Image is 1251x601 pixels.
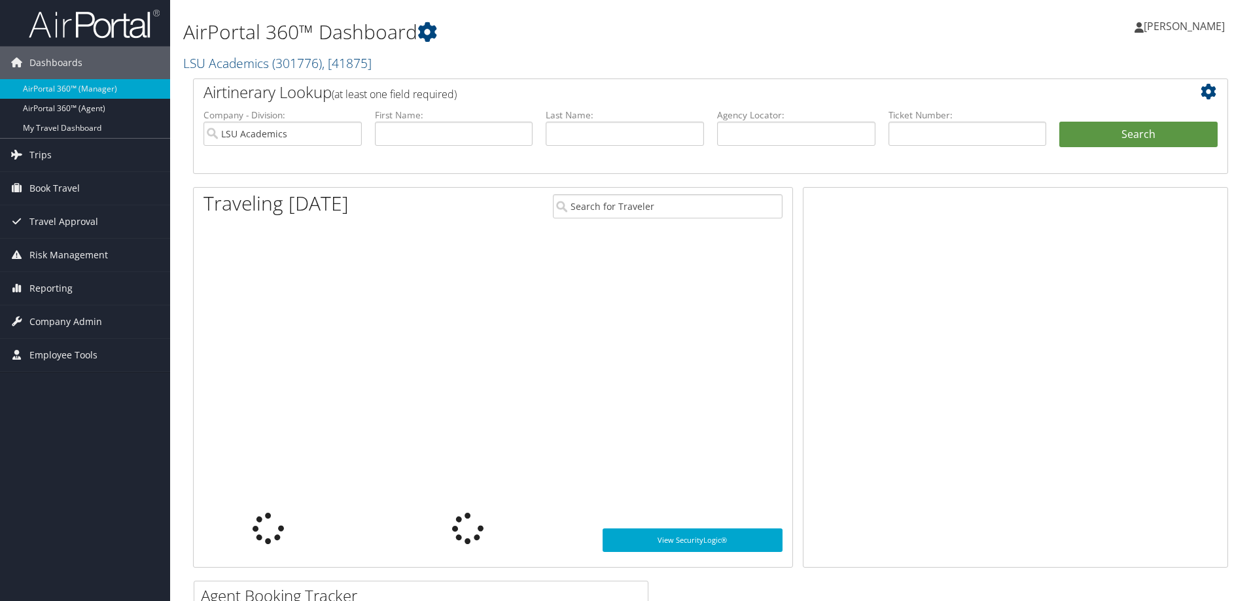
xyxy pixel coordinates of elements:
[29,339,97,371] span: Employee Tools
[1059,122,1218,148] button: Search
[29,205,98,238] span: Travel Approval
[553,194,783,218] input: Search for Traveler
[29,272,73,305] span: Reporting
[183,18,887,46] h1: AirPortal 360™ Dashboard
[332,87,457,101] span: (at least one field required)
[29,172,80,205] span: Book Travel
[322,54,372,72] span: , [ 41875 ]
[203,81,1131,103] h2: Airtinerary Lookup
[203,190,349,217] h1: Traveling [DATE]
[183,54,372,72] a: LSU Academics
[272,54,322,72] span: ( 301776 )
[889,109,1047,122] label: Ticket Number:
[717,109,875,122] label: Agency Locator:
[546,109,704,122] label: Last Name:
[29,139,52,171] span: Trips
[1144,19,1225,33] span: [PERSON_NAME]
[29,239,108,271] span: Risk Management
[603,528,783,552] a: View SecurityLogic®
[29,46,82,79] span: Dashboards
[375,109,533,122] label: First Name:
[203,109,362,122] label: Company - Division:
[1135,7,1238,46] a: [PERSON_NAME]
[29,9,160,39] img: airportal-logo.png
[29,305,102,338] span: Company Admin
